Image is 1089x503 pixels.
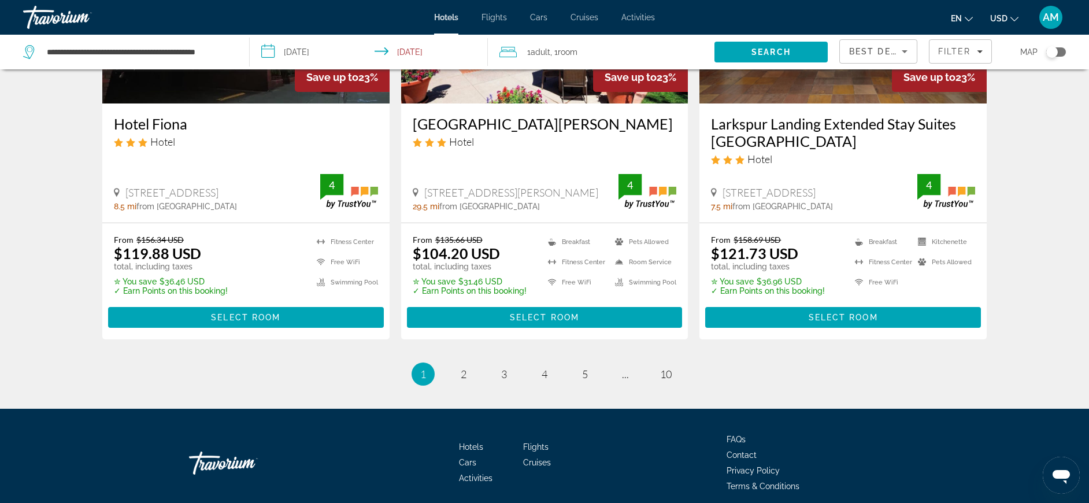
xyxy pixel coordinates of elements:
a: Travorium [23,2,139,32]
li: Breakfast [542,235,609,249]
span: Room [558,47,577,57]
p: total, including taxes [711,262,825,271]
button: Change language [951,10,973,27]
span: from [GEOGRAPHIC_DATA] [732,202,833,211]
span: en [951,14,962,23]
span: 10 [660,368,672,380]
li: Pets Allowed [912,255,975,269]
del: $158.69 USD [734,235,781,245]
span: Map [1020,44,1038,60]
span: Filter [938,47,971,56]
li: Free WiFi [849,275,912,290]
iframe: Button to launch messaging window [1043,457,1080,494]
ins: $121.73 USD [711,245,798,262]
span: Hotel [449,135,474,148]
div: 23% [295,62,390,92]
span: Save up to [903,71,955,83]
div: 4 [320,178,343,192]
span: Select Room [809,313,878,322]
a: Flights [481,13,507,22]
li: Swimming Pool [311,275,378,290]
span: [STREET_ADDRESS][PERSON_NAME] [424,186,598,199]
span: Flights [523,442,549,452]
div: 23% [593,62,688,92]
div: 3 star Hotel [114,135,378,148]
a: Cruises [571,13,598,22]
li: Breakfast [849,235,912,249]
span: USD [990,14,1007,23]
span: [STREET_ADDRESS] [125,186,218,199]
button: Select Room [108,307,384,328]
span: 7.5 mi [711,202,732,211]
a: Go Home [189,446,305,480]
span: Select Room [211,313,280,322]
nav: Pagination [102,363,987,386]
span: Best Deals [849,47,909,56]
button: Select check in and out date [250,35,488,69]
a: Hotel Fiona [114,115,378,132]
p: ✓ Earn Points on this booking! [711,286,825,295]
a: Select Room [407,309,683,322]
span: ... [622,368,629,380]
span: ✮ You save [711,277,754,286]
button: Select Room [407,307,683,328]
del: $156.34 USD [136,235,184,245]
a: FAQs [727,435,746,444]
li: Free WiFi [311,255,378,269]
span: , 1 [550,44,577,60]
ins: $119.88 USD [114,245,201,262]
span: 1 [527,44,550,60]
span: [STREET_ADDRESS] [723,186,816,199]
del: $135.66 USD [435,235,483,245]
mat-select: Sort by [849,45,908,58]
p: $36.96 USD [711,277,825,286]
a: Privacy Policy [727,466,780,475]
a: Activities [621,13,655,22]
span: 8.5 mi [114,202,136,211]
a: Cars [459,458,476,467]
span: 3 [501,368,507,380]
h3: [GEOGRAPHIC_DATA][PERSON_NAME] [413,115,677,132]
span: from [GEOGRAPHIC_DATA] [439,202,540,211]
a: Contact [727,450,757,460]
button: Change currency [990,10,1018,27]
span: ✮ You save [114,277,157,286]
span: AM [1043,12,1059,23]
span: Cars [530,13,547,22]
h3: Larkspur Landing Extended Stay Suites [GEOGRAPHIC_DATA] [711,115,975,150]
div: 3 star Hotel [413,135,677,148]
span: Adult [531,47,550,57]
div: 4 [618,178,642,192]
span: Hotel [747,153,772,165]
span: from [GEOGRAPHIC_DATA] [136,202,237,211]
li: Free WiFi [542,275,609,290]
span: 1 [420,368,426,380]
li: Kitchenette [912,235,975,249]
ins: $104.20 USD [413,245,500,262]
span: 29.5 mi [413,202,439,211]
button: Select Room [705,307,981,328]
span: 2 [461,368,466,380]
p: total, including taxes [114,262,228,271]
a: Cruises [523,458,551,467]
img: TrustYou guest rating badge [320,174,378,208]
p: ✓ Earn Points on this booking! [114,286,228,295]
p: $31.46 USD [413,277,527,286]
span: 5 [582,368,588,380]
span: Hotel [150,135,175,148]
button: Travelers: 1 adult, 0 children [488,35,714,69]
button: Search [714,42,828,62]
span: ✮ You save [413,277,455,286]
p: ✓ Earn Points on this booking! [413,286,527,295]
span: Search [751,47,791,57]
button: User Menu [1036,5,1066,29]
a: Terms & Conditions [727,482,799,491]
